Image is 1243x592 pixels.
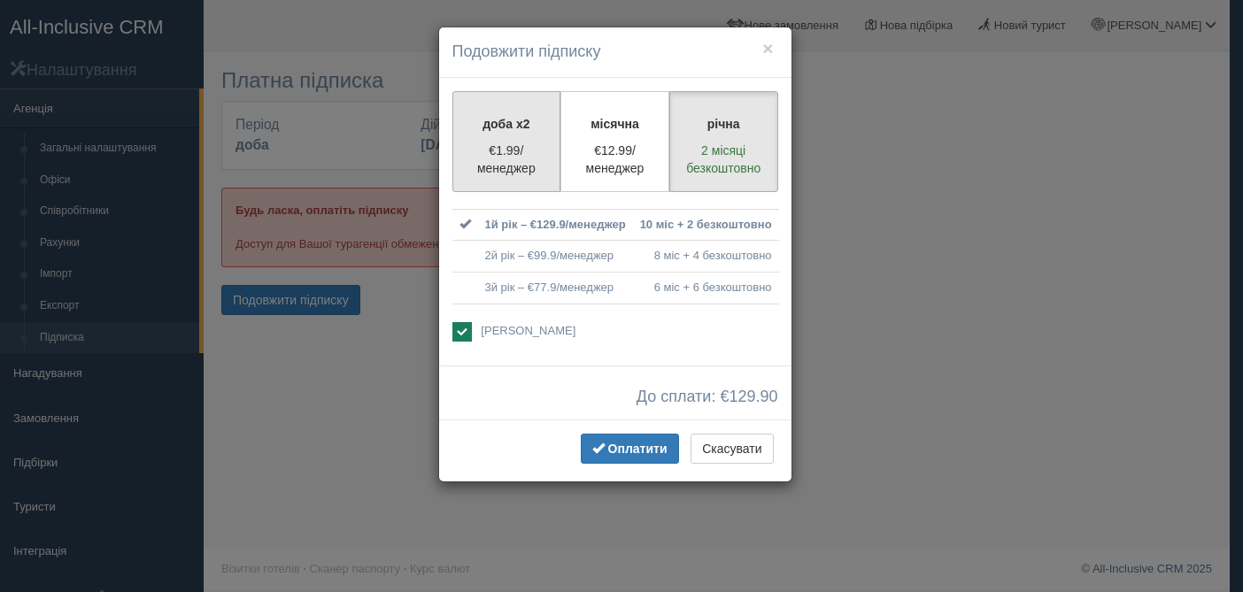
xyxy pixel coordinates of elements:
span: До сплати: € [637,388,778,406]
td: 2й рік – €99.9/менеджер [478,241,633,273]
p: місячна [572,115,658,133]
td: 6 міс + 6 безкоштовно [633,272,779,304]
td: 8 міс + 4 безкоштовно [633,241,779,273]
h4: Подовжити підписку [452,41,778,64]
span: Оплатити [608,442,668,456]
td: 1й рік – €129.9/менеджер [478,209,633,241]
p: доба x2 [464,115,550,133]
button: Скасувати [691,434,773,464]
td: 10 міс + 2 безкоштовно [633,209,779,241]
p: €1.99/менеджер [464,142,550,177]
span: 129.90 [729,388,777,405]
td: 3й рік – €77.9/менеджер [478,272,633,304]
span: [PERSON_NAME] [481,324,575,337]
button: Оплатити [581,434,679,464]
p: річна [681,115,767,133]
p: 2 місяці безкоштовно [681,142,767,177]
button: × [762,39,773,58]
p: €12.99/менеджер [572,142,658,177]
